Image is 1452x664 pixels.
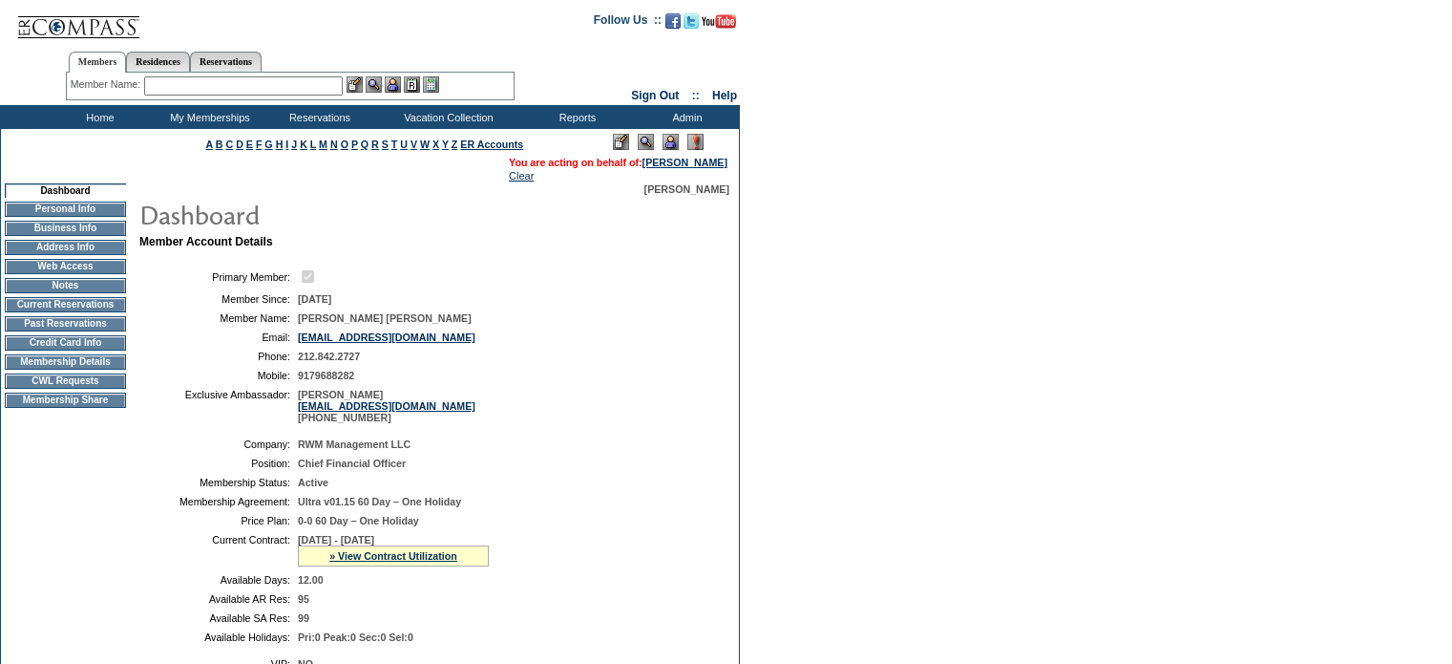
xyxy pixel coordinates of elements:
a: K [300,139,307,150]
a: Follow us on Twitter [684,19,699,31]
span: [PERSON_NAME] [PERSON_NAME] [298,312,472,324]
a: Members [69,52,127,73]
a: O [341,139,348,150]
td: Membership Status: [147,477,290,488]
a: V [410,139,417,150]
td: Price Plan: [147,515,290,526]
td: Available Days: [147,574,290,586]
a: Subscribe to our YouTube Channel [702,19,736,31]
a: R [371,139,379,150]
a: G [264,139,272,150]
td: Member Name: [147,312,290,324]
span: Ultra v01.15 60 Day – One Holiday [298,496,461,507]
td: Notes [5,278,126,293]
td: Home [43,105,153,129]
td: Vacation Collection [372,105,520,129]
td: Dashboard [5,183,126,198]
img: Log Concern/Member Elevation [687,134,704,150]
td: Position: [147,458,290,469]
a: W [420,139,430,150]
td: Reports [520,105,630,129]
td: Admin [630,105,740,129]
td: My Memberships [153,105,263,129]
b: Member Account Details [139,235,273,248]
a: A [206,139,213,150]
img: Subscribe to our YouTube Channel [702,14,736,29]
td: Personal Info [5,202,126,217]
img: Reservations [404,76,420,93]
span: [PERSON_NAME] [PHONE_NUMBER] [298,389,475,423]
a: L [310,139,316,150]
a: Sign Out [631,89,679,102]
a: M [319,139,327,150]
td: Available Holidays: [147,632,290,643]
a: T [391,139,398,150]
a: U [400,139,408,150]
div: Member Name: [71,76,144,93]
span: RWM Management LLC [298,439,410,450]
a: E [246,139,253,150]
td: Follow Us :: [594,11,662,34]
a: Residences [126,52,190,72]
a: J [291,139,297,150]
td: Credit Card Info [5,335,126,351]
a: Help [712,89,737,102]
a: F [256,139,263,150]
td: Past Reservations [5,316,126,332]
td: Address Info [5,240,126,255]
img: Become our fan on Facebook [665,13,681,29]
a: ER Accounts [460,139,523,150]
a: [EMAIL_ADDRESS][DOMAIN_NAME] [298,332,475,343]
td: Current Reservations [5,297,126,312]
td: Email: [147,332,290,343]
a: Reservations [190,52,262,72]
span: 12.00 [298,574,324,586]
span: 99 [298,612,309,624]
a: Y [442,139,449,150]
a: [PERSON_NAME] [642,157,727,168]
a: S [382,139,389,150]
a: C [225,139,233,150]
span: :: [692,89,700,102]
a: [EMAIL_ADDRESS][DOMAIN_NAME] [298,400,475,412]
a: N [330,139,338,150]
td: Membership Share [5,393,126,408]
td: Membership Agreement: [147,496,290,507]
img: b_calculator.gif [423,76,439,93]
td: Mobile: [147,370,290,381]
span: [DATE] [298,293,331,305]
a: I [285,139,288,150]
img: b_edit.gif [347,76,363,93]
img: pgTtlDashboard.gif [138,195,520,233]
a: X [432,139,439,150]
a: Q [361,139,368,150]
span: 9179688282 [298,370,354,381]
td: Primary Member: [147,268,290,286]
span: Active [298,477,328,488]
td: Company: [147,439,290,450]
img: Edit Mode [613,134,629,150]
img: View [366,76,382,93]
td: Current Contract: [147,534,290,567]
td: Available SA Res: [147,612,290,624]
td: Exclusive Ambassador: [147,389,290,423]
a: Z [452,139,458,150]
td: Web Access [5,259,126,274]
a: B [216,139,223,150]
span: 0-0 60 Day – One Holiday [298,515,419,526]
a: » View Contract Utilization [329,550,457,562]
td: CWL Requests [5,374,126,389]
span: You are acting on behalf of: [509,157,727,168]
a: Clear [509,170,534,182]
span: Pri:0 Peak:0 Sec:0 Sel:0 [298,632,413,643]
td: Available AR Res: [147,593,290,605]
img: Follow us on Twitter [684,13,699,29]
span: 95 [298,593,309,605]
img: Impersonate [385,76,401,93]
td: Reservations [263,105,372,129]
span: Chief Financial Officer [298,458,406,469]
td: Business Info [5,221,126,236]
img: Impersonate [663,134,679,150]
a: D [236,139,243,150]
span: 212.842.2727 [298,351,360,362]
